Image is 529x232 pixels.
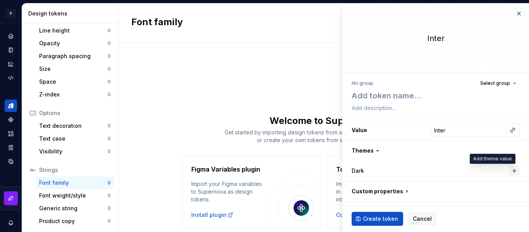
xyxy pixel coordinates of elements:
a: Storybook stories [5,141,17,154]
div: 0 [108,205,111,211]
button: Create token [352,212,403,226]
div: Text decoration [39,122,108,130]
div: Generic string [39,205,108,212]
div: Import design tokens created in the Tokens Studio plugin into Supernova. [336,180,412,203]
div: 0 [108,148,111,155]
h4: Tokens Studio [336,165,380,174]
div: 0 [108,218,111,224]
div: Font weight/style [39,192,108,199]
div: Inter [342,33,529,44]
button: Notifications [5,217,17,229]
div: P [6,9,15,18]
div: Opacity [39,40,108,47]
div: 0 [108,53,111,59]
h4: Figma Variables plugin [191,165,260,174]
div: Space [39,78,108,86]
div: Product copy [39,217,108,225]
span: Create token [363,215,398,223]
div: 0 [108,192,111,199]
a: Components [5,113,17,126]
a: Paragraph spacing0 [36,50,114,62]
a: Visibility0 [36,145,114,158]
span: Get started by importing design tokens from one of the following integrations, or create your own... [225,129,423,143]
a: Analytics [5,58,17,70]
a: Font family0 [36,177,114,189]
div: Design tokens [28,10,115,17]
a: Design tokens [5,100,17,112]
a: Text case0 [36,132,114,145]
label: Dark [352,167,364,175]
div: Line height [39,27,108,34]
div: Add theme value [470,154,515,164]
div: 0 [108,79,111,85]
a: Line height0 [36,24,114,37]
div: 0 [108,27,111,34]
div: Options [39,109,111,117]
div: Z-index [39,91,108,98]
span: Select group [480,80,510,86]
div: Paragraph spacing [39,52,108,60]
div: 0 [108,136,111,142]
div: Welcome to Supernova! [119,115,529,127]
div: 0 [108,66,111,72]
button: P [2,5,20,22]
button: Select group [477,78,520,89]
button: Connect Tokens Studio [336,211,400,219]
a: Install plugin [191,211,234,219]
div: Strings [39,166,111,174]
div: 0 [108,180,111,186]
div: Size [39,65,108,73]
a: Product copy0 [36,215,114,227]
div: No group [352,80,373,86]
a: Code automation [5,72,17,84]
div: 0 [108,40,111,46]
div: Visibility [39,148,108,155]
a: Data sources [5,155,17,168]
h2: Font family [131,16,183,30]
a: Z-index0 [36,88,114,101]
button: Cancel [408,212,437,226]
a: Generic string0 [36,202,114,215]
a: Font weight/style0 [36,189,114,202]
a: Space0 [36,76,114,88]
a: Text decoration0 [36,120,114,132]
a: Opacity0 [36,37,114,50]
a: Home [5,30,17,42]
div: Font family [39,179,108,187]
a: Documentation [5,44,17,56]
div: Import your Figma variables to Supernova as design tokens. [191,180,267,203]
div: 0 [108,91,111,98]
div: Text case [39,135,108,143]
div: 0 [108,123,111,129]
a: Size0 [36,63,114,75]
a: Assets [5,127,17,140]
span: Cancel [413,215,432,223]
